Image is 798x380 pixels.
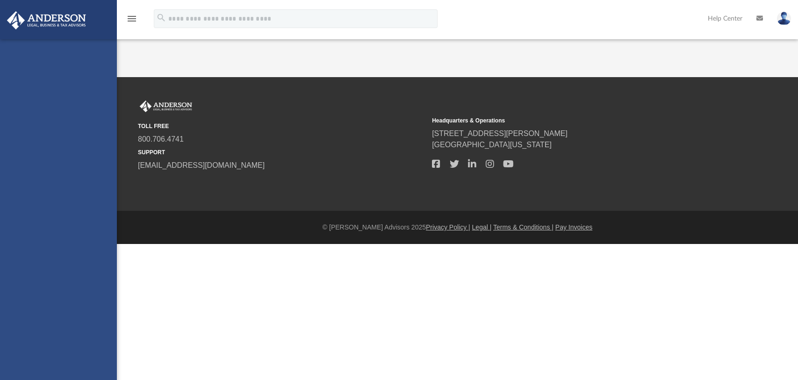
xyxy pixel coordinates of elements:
[138,148,425,157] small: SUPPORT
[432,129,568,137] a: [STREET_ADDRESS][PERSON_NAME]
[426,223,470,231] a: Privacy Policy |
[432,116,719,125] small: Headquarters & Operations
[126,13,137,24] i: menu
[138,135,184,143] a: 800.706.4741
[432,141,552,149] a: [GEOGRAPHIC_DATA][US_STATE]
[777,12,791,25] img: User Pic
[138,161,265,169] a: [EMAIL_ADDRESS][DOMAIN_NAME]
[493,223,554,231] a: Terms & Conditions |
[555,223,592,231] a: Pay Invoices
[126,18,137,24] a: menu
[156,13,166,23] i: search
[472,223,492,231] a: Legal |
[138,122,425,130] small: TOLL FREE
[138,100,194,113] img: Anderson Advisors Platinum Portal
[4,11,89,29] img: Anderson Advisors Platinum Portal
[117,222,798,232] div: © [PERSON_NAME] Advisors 2025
